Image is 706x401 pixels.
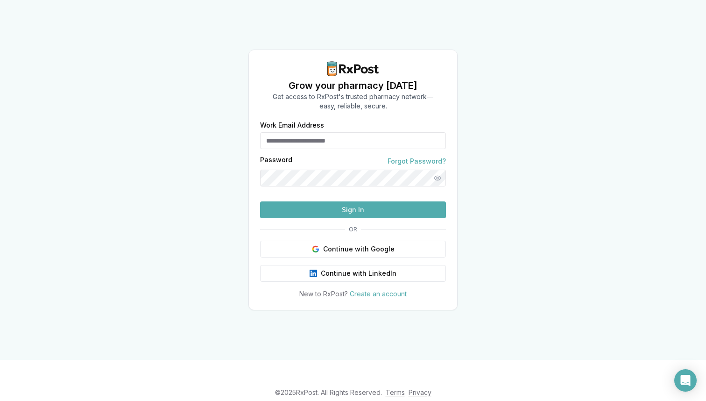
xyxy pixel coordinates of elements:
a: Privacy [409,388,431,396]
button: Continue with LinkedIn [260,265,446,282]
label: Password [260,157,292,166]
button: Sign In [260,201,446,218]
p: Get access to RxPost's trusted pharmacy network— easy, reliable, secure. [273,92,433,111]
a: Terms [386,388,405,396]
h1: Grow your pharmacy [DATE] [273,79,433,92]
span: OR [345,226,361,233]
button: Show password [429,170,446,186]
img: Google [312,245,319,253]
img: LinkedIn [310,270,317,277]
button: Continue with Google [260,241,446,258]
a: Forgot Password? [388,157,446,166]
span: New to RxPost? [299,290,348,298]
a: Create an account [350,290,407,298]
div: Open Intercom Messenger [674,369,697,392]
label: Work Email Address [260,122,446,129]
img: RxPost Logo [323,61,383,76]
